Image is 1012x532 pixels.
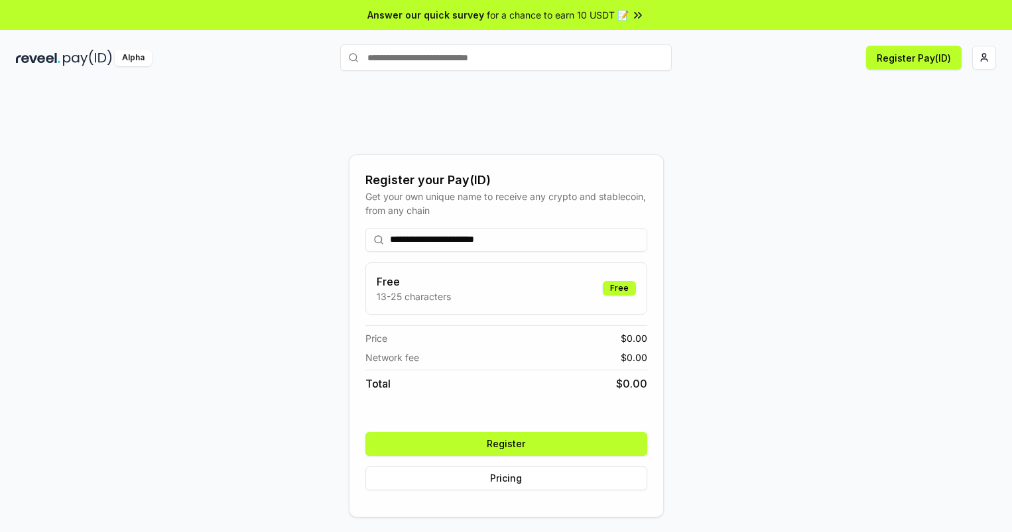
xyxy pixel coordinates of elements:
[16,50,60,66] img: reveel_dark
[365,432,647,456] button: Register
[377,274,451,290] h3: Free
[616,376,647,392] span: $ 0.00
[866,46,962,70] button: Register Pay(ID)
[365,466,647,490] button: Pricing
[365,376,391,392] span: Total
[365,331,387,345] span: Price
[621,331,647,345] span: $ 0.00
[365,189,647,217] div: Get your own unique name to receive any crypto and stablecoin, from any chain
[487,8,629,22] span: for a chance to earn 10 USDT 📝
[367,8,484,22] span: Answer our quick survey
[377,290,451,303] p: 13-25 characters
[63,50,112,66] img: pay_id
[621,350,647,364] span: $ 0.00
[603,281,636,295] div: Free
[365,350,419,364] span: Network fee
[365,171,647,189] div: Register your Pay(ID)
[115,50,152,66] div: Alpha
